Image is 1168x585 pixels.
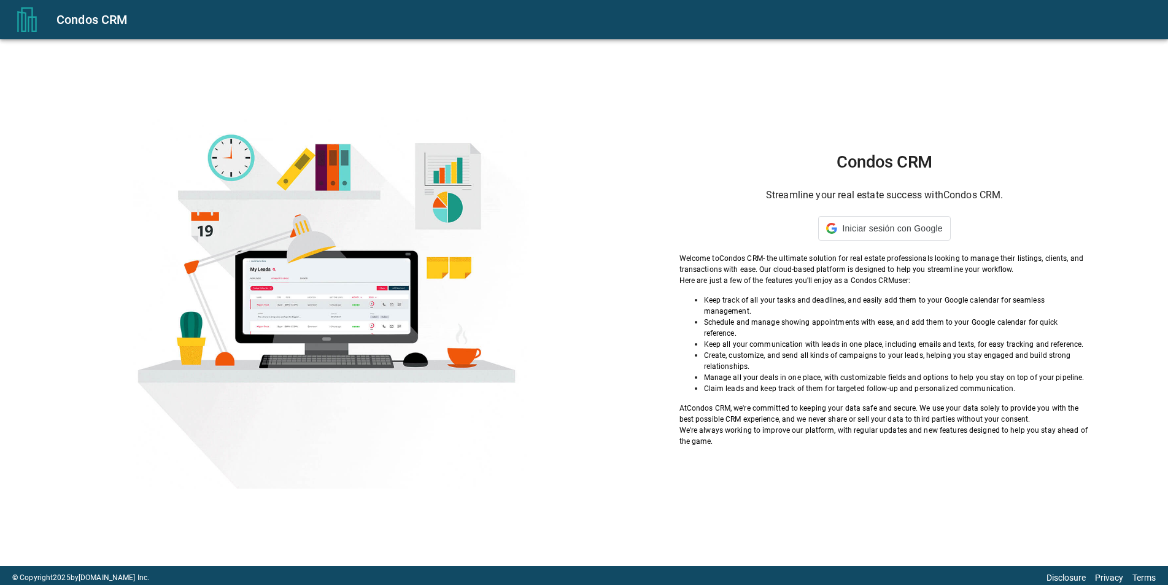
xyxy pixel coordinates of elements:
[1132,573,1156,583] a: Terms
[679,275,1090,286] p: Here are just a few of the features you'll enjoy as a Condos CRM user:
[79,573,149,582] a: [DOMAIN_NAME] Inc.
[842,223,942,233] span: Iniciar sesión con Google
[818,216,950,241] div: Iniciar sesión con Google
[704,317,1090,339] p: Schedule and manage showing appointments with ease, and add them to your Google calendar for quic...
[679,152,1090,172] h1: Condos CRM
[1095,573,1123,583] a: Privacy
[704,350,1090,372] p: Create, customize, and send all kinds of campaigns to your leads, helping you stay engaged and bu...
[679,425,1090,447] p: We're always working to improve our platform, with regular updates and new features designed to h...
[704,339,1090,350] p: Keep all your communication with leads in one place, including emails and texts, for easy trackin...
[679,187,1090,204] h6: Streamline your real estate success with Condos CRM .
[704,372,1090,383] p: Manage all your deals in one place, with customizable fields and options to help you stay on top ...
[704,295,1090,317] p: Keep track of all your tasks and deadlines, and easily add them to your Google calendar for seaml...
[12,572,149,583] p: © Copyright 2025 by
[1046,573,1086,583] a: Disclosure
[679,403,1090,425] p: At Condos CRM , we're committed to keeping your data safe and secure. We use your data solely to ...
[704,383,1090,394] p: Claim leads and keep track of them for targeted follow-up and personalized communication.
[56,10,1153,29] div: Condos CRM
[679,253,1090,275] p: Welcome to Condos CRM - the ultimate solution for real estate professionals looking to manage the...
